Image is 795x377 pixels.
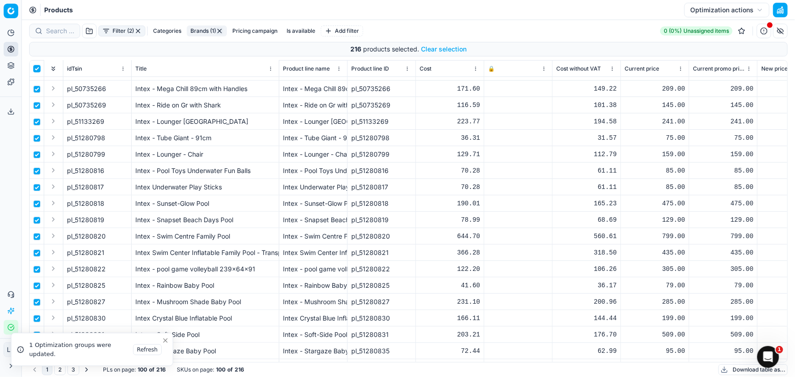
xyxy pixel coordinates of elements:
[67,183,104,192] span: pl_51280817
[556,330,617,339] div: 176.70
[625,101,685,110] div: 145.00
[283,215,344,224] div: Intex - Snapset Beach Days Pool
[625,346,685,356] div: 95.00
[283,133,344,143] div: Intex - Tube Giant - 91cm
[718,364,788,375] button: Download table as...
[67,133,105,143] span: pl_51280798
[625,183,685,192] div: 85.00
[351,297,412,306] div: pl_51280827
[283,65,330,72] span: Product line name
[351,248,412,257] div: pl_51280821
[187,25,227,36] button: Brands (1)
[693,248,754,257] div: 435.00
[625,232,685,241] div: 799.00
[67,166,104,175] span: pl_51280816
[135,133,275,143] div: Intex - Tube Giant - 91cm
[229,25,281,36] button: Pricing campaign
[235,366,244,373] strong: 216
[420,199,480,208] div: 190.01
[556,65,601,72] span: Cost without VAT
[420,150,480,159] div: 129.71
[48,63,59,74] button: Expand all
[67,65,82,72] span: idTsin
[625,65,659,72] span: Current price
[761,65,788,72] span: New price
[350,45,361,54] span: 216
[283,166,344,175] div: Intex - Pool Toys Underwater Fun Balls
[29,364,40,375] button: Go to previous page
[135,65,147,72] span: Title
[351,166,412,175] div: pl_51280816
[556,199,617,208] div: 165.23
[67,364,79,375] button: 3
[67,330,104,339] span: pl_51280831
[283,117,344,126] div: Intex - Lounger [GEOGRAPHIC_DATA]
[283,248,344,257] div: Intex Swim Center Inflatable Family Pool - Transparent/Blue
[149,25,185,36] button: Categories
[283,183,344,192] div: Intex Underwater Play Sticks
[29,42,788,56] div: products selected .
[556,232,617,241] div: 560.61
[351,117,412,126] div: pl_51133269
[283,346,344,356] div: Intex - Stargaze Baby Pool
[693,183,754,192] div: 85.00
[135,215,275,224] div: Intex - Snapset Beach Days Pool
[351,65,389,72] span: Product line ID
[29,341,130,358] div: 1 Optimization groups were updated.
[48,116,59,127] button: Expand
[135,314,275,323] div: Intex Crystal Blue Inflatable Pool
[693,346,754,356] div: 95.00
[160,335,171,346] button: Close toast
[67,232,106,241] span: pl_51280820
[420,65,431,72] span: Cost
[48,132,59,143] button: Expand
[44,5,73,15] span: Products
[420,281,480,290] div: 41.60
[48,296,59,307] button: Expand
[693,215,754,224] div: 129.00
[135,183,275,192] div: Intex Underwater Play Sticks
[283,330,344,339] div: Intex - Soft-Side Pool
[693,84,754,93] div: 209.00
[420,183,480,192] div: 70.28
[556,281,617,290] div: 36.17
[67,199,104,208] span: pl_51280818
[693,314,754,323] div: 199.00
[283,199,344,208] div: Intex - Sunset-Glow Pool
[149,366,154,373] strong: of
[625,84,685,93] div: 209.00
[625,215,685,224] div: 129.00
[420,330,480,339] div: 203.21
[556,265,617,274] div: 106.26
[351,346,412,356] div: pl_51280835
[48,99,59,110] button: Expand
[54,364,66,375] button: 2
[420,117,480,126] div: 223.77
[420,346,480,356] div: 72.44
[625,150,685,159] div: 159.00
[351,281,412,290] div: pl_51280825
[135,297,275,306] div: Intex - Mushroom Shade Baby Pool
[683,27,729,35] span: Unassigned items
[625,133,685,143] div: 75.00
[556,314,617,323] div: 144.44
[351,232,412,241] div: pl_51280820
[46,26,74,36] input: Search by SKU or title
[81,364,92,375] button: Go to next page
[625,297,685,306] div: 285.00
[556,346,617,356] div: 62.99
[693,150,754,159] div: 159.00
[67,101,106,110] span: pl_50735269
[556,84,617,93] div: 149.22
[283,265,344,274] div: Intex - pool game volleyball 239x64x91
[693,65,744,72] span: Current promo price
[556,215,617,224] div: 68.69
[48,280,59,290] button: Expand
[625,248,685,257] div: 435.00
[48,247,59,258] button: Expand
[556,150,617,159] div: 112.79
[4,343,18,357] span: LK
[420,248,480,257] div: 366.28
[351,215,412,224] div: pl_51280819
[556,183,617,192] div: 61.11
